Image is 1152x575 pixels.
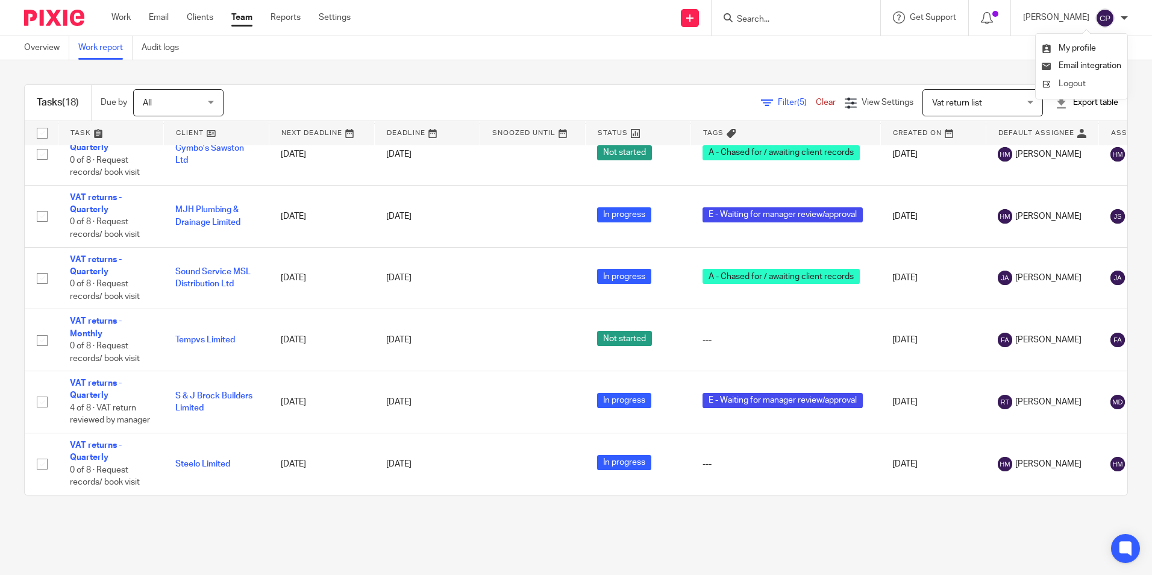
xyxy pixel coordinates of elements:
a: Reports [271,11,301,24]
div: [DATE] [386,396,468,408]
span: Not started [597,145,652,160]
td: [DATE] [269,124,374,186]
div: [DATE] [386,458,468,470]
div: [DATE] [386,210,468,222]
span: In progress [597,207,651,222]
a: Work report [78,36,133,60]
span: Not started [597,331,652,346]
span: 0 of 8 · Request records/ book visit [70,466,140,487]
div: Export table [1055,96,1118,108]
img: svg%3E [998,209,1012,224]
a: MJH Plumbing & Drainage Limited [175,206,240,226]
div: [DATE] [386,148,468,160]
a: Sound Service MSL Distribution Ltd [175,268,251,288]
td: [DATE] [269,371,374,433]
h1: Tasks [37,96,79,109]
span: Tags [703,130,724,136]
span: [PERSON_NAME] [1015,148,1082,160]
input: Search [736,14,844,25]
span: 0 of 8 · Request records/ book visit [70,218,140,239]
span: E - Waiting for manager review/approval [703,393,863,408]
a: Overview [24,36,69,60]
a: VAT returns - Quarterly [70,441,122,462]
td: [DATE] [880,371,986,433]
a: Tempvs Limited [175,336,235,344]
td: [DATE] [880,247,986,309]
img: svg%3E [1110,209,1125,224]
img: svg%3E [1110,395,1125,409]
span: In progress [597,393,651,408]
img: svg%3E [998,457,1012,471]
a: Audit logs [142,36,188,60]
span: [PERSON_NAME] [1015,458,1082,470]
span: A - Chased for / awaiting client records [703,145,860,160]
a: My profile [1042,44,1096,52]
span: My profile [1059,44,1096,52]
td: [DATE] [880,309,986,371]
div: [DATE] [386,334,468,346]
span: [PERSON_NAME] [1015,396,1082,408]
a: VAT returns - Monthly [70,317,122,338]
p: [PERSON_NAME] [1023,11,1089,24]
img: svg%3E [1110,271,1125,285]
img: svg%3E [1110,147,1125,162]
td: [DATE] [269,433,374,494]
div: --- [703,334,868,346]
p: Due by [101,96,127,108]
a: Clients [187,11,213,24]
span: 4 of 8 · VAT return reviewed by manager [70,404,150,425]
img: svg%3E [998,333,1012,347]
span: In progress [597,455,651,470]
img: svg%3E [1110,333,1125,347]
span: Filter [778,98,816,107]
a: Logout [1042,75,1121,93]
a: Clear [816,98,836,107]
a: VAT returns - Quarterly [70,193,122,214]
img: svg%3E [998,395,1012,409]
img: svg%3E [998,147,1012,162]
td: [DATE] [880,185,986,247]
a: Work [111,11,131,24]
a: VAT returns - Quarterly [70,256,122,276]
span: In progress [597,269,651,284]
img: svg%3E [998,271,1012,285]
a: Settings [319,11,351,24]
span: Get Support [910,13,956,22]
td: [DATE] [880,124,986,186]
a: S & J Brock Builders Limited [175,392,252,412]
a: Team [231,11,252,24]
span: Email integration [1059,61,1121,70]
span: Vat return list [932,99,982,107]
div: [DATE] [386,272,468,284]
div: --- [703,458,868,470]
span: 0 of 8 · Request records/ book visit [70,156,140,177]
a: Gymbo's Sawston Ltd [175,144,244,165]
span: Logout [1059,80,1086,88]
span: (18) [62,98,79,107]
a: Steelo Limited [175,460,230,468]
span: E - Waiting for manager review/approval [703,207,863,222]
a: Email integration [1042,61,1121,70]
td: [DATE] [269,185,374,247]
span: [PERSON_NAME] [1015,334,1082,346]
img: Pixie [24,10,84,26]
span: 0 of 8 · Request records/ book visit [70,342,140,363]
span: [PERSON_NAME] [1015,210,1082,222]
img: svg%3E [1110,457,1125,471]
span: (5) [797,98,807,107]
img: svg%3E [1095,8,1115,28]
td: [DATE] [269,309,374,371]
span: A - Chased for / awaiting client records [703,269,860,284]
span: All [143,99,152,107]
span: View Settings [862,98,913,107]
td: [DATE] [269,247,374,309]
a: Email [149,11,169,24]
a: VAT returns - Quarterly [70,379,122,400]
span: 0 of 8 · Request records/ book visit [70,280,140,301]
span: [PERSON_NAME] [1015,272,1082,284]
td: [DATE] [880,433,986,494]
